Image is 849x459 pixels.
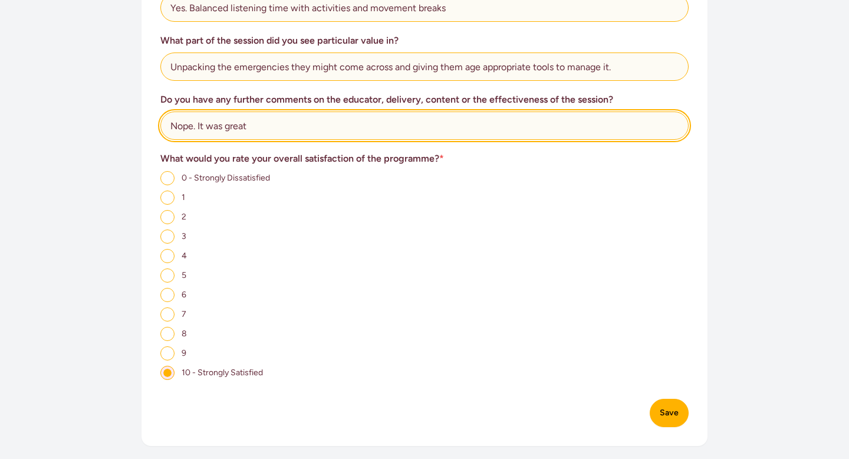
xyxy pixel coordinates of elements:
[160,268,175,283] input: 5
[182,368,263,378] span: 10 - Strongly Satisfied
[160,171,175,185] input: 0 - Strongly Dissatisfied
[160,346,175,360] input: 9
[182,192,185,202] span: 1
[160,307,175,322] input: 7
[182,212,186,222] span: 2
[650,399,689,427] button: Save
[182,329,187,339] span: 8
[160,229,175,244] input: 3
[182,173,270,183] span: 0 - Strongly Dissatisfied
[182,290,186,300] span: 6
[182,348,186,358] span: 9
[182,309,186,319] span: 7
[160,93,689,107] h3: Do you have any further comments on the educator, delivery, content or the effectiveness of the s...
[160,366,175,380] input: 10 - Strongly Satisfied
[160,327,175,341] input: 8
[160,191,175,205] input: 1
[160,288,175,302] input: 6
[160,210,175,224] input: 2
[182,251,187,261] span: 4
[160,249,175,263] input: 4
[182,231,186,241] span: 3
[160,152,689,166] h3: What would you rate your overall satisfaction of the programme?
[160,34,689,48] h3: What part of the session did you see particular value in?
[182,270,186,280] span: 5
